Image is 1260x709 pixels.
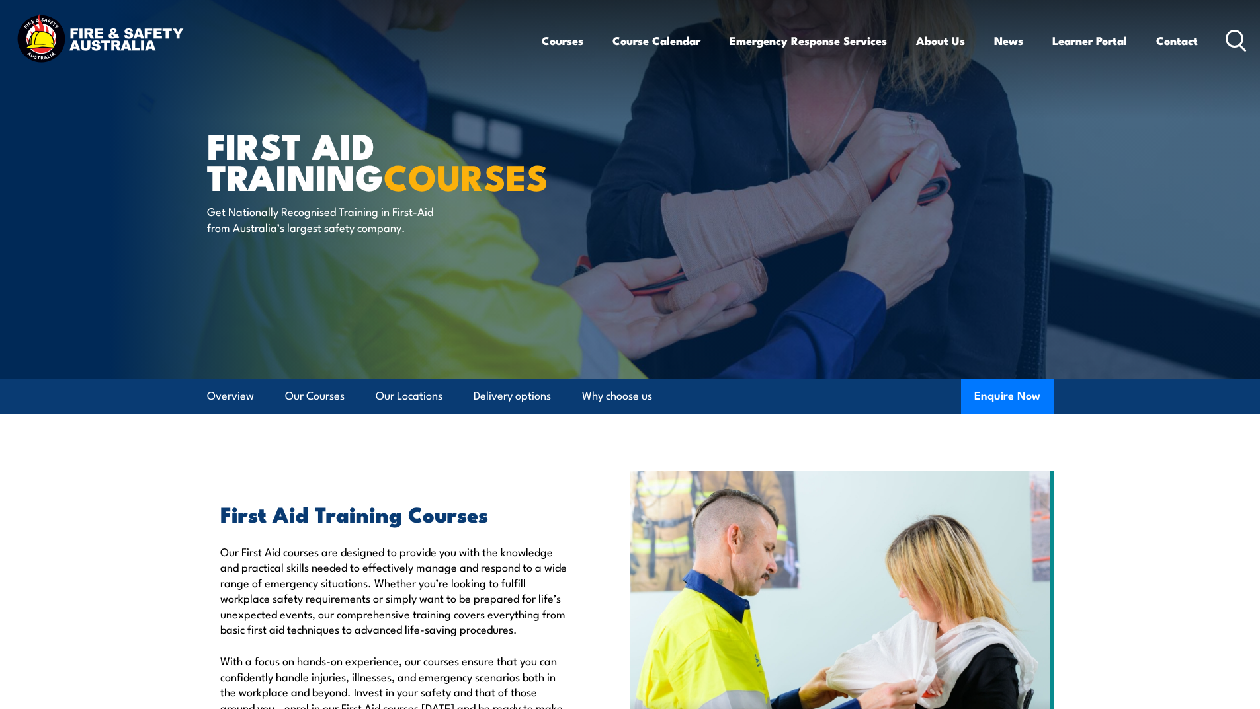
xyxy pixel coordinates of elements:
a: Delivery options [474,379,551,414]
a: Course Calendar [612,23,700,58]
a: Learner Portal [1052,23,1127,58]
button: Enquire Now [961,379,1054,414]
h2: First Aid Training Courses [220,504,569,523]
p: Get Nationally Recognised Training in First-Aid from Australia’s largest safety company. [207,204,448,235]
a: Courses [542,23,583,58]
h1: First Aid Training [207,130,534,191]
a: Why choose us [582,379,652,414]
a: News [994,23,1023,58]
a: Our Locations [376,379,442,414]
a: About Us [916,23,965,58]
a: Overview [207,379,254,414]
a: Emergency Response Services [730,23,887,58]
p: Our First Aid courses are designed to provide you with the knowledge and practical skills needed ... [220,544,569,636]
a: Contact [1156,23,1198,58]
strong: COURSES [384,148,548,203]
a: Our Courses [285,379,345,414]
